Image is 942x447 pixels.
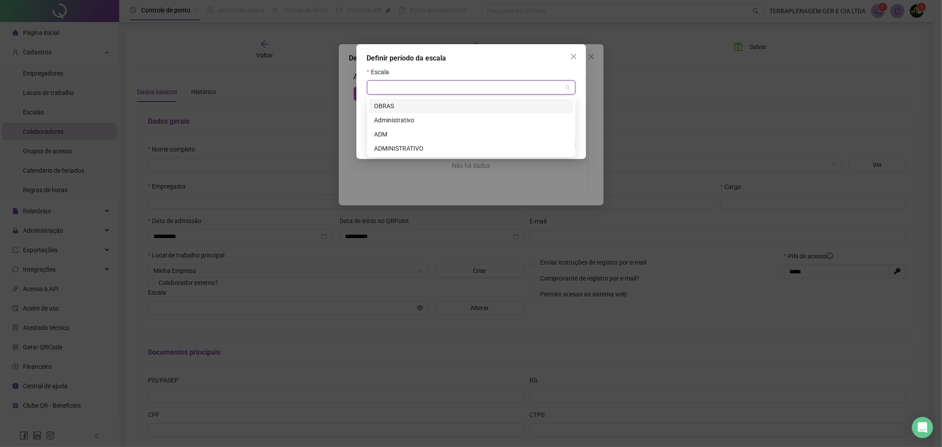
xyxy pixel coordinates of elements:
div: OBRAS [369,99,574,113]
button: Close [567,49,581,64]
div: ADM [374,129,568,139]
div: ADMINISTRATIVO [369,141,574,155]
div: Administrativo [369,113,574,127]
div: OBRAS [374,101,568,111]
div: ADM [369,127,574,141]
div: ADMINISTRATIVO [374,144,568,153]
div: Open Intercom Messenger [912,417,933,438]
label: Escala [367,67,395,77]
span: close [570,53,577,60]
div: Administrativo [374,115,568,125]
div: Definir período da escala [367,53,575,64]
